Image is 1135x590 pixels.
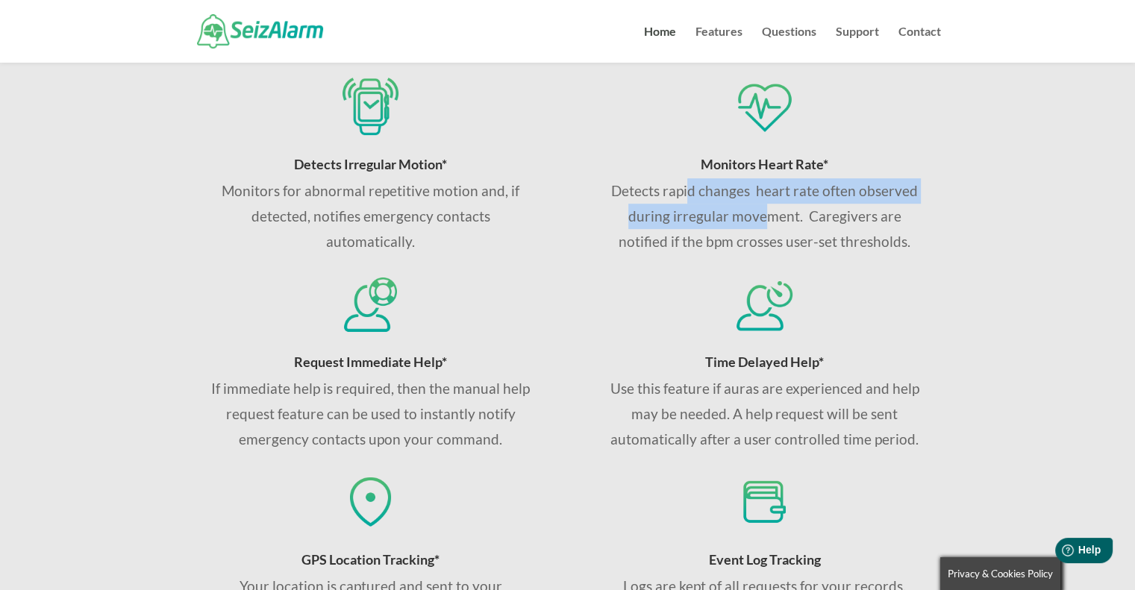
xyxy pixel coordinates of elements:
span: Time Delayed Help* [705,354,824,370]
p: Detects rapid changes heart rate often observed during irregular movement. Caregivers are notifie... [604,178,925,255]
p: Monitors for abnormal repetitive motion and, if detected, notifies emergency contacts automatically. [210,178,531,255]
a: Support [836,26,879,63]
img: Detects seizures via iPhone and Apple Watch sensors [343,78,398,135]
span: Detects Irregular Motion* [294,156,447,172]
a: Contact [898,26,941,63]
span: Event Log Tracking [709,551,821,568]
img: Monitors for seizures using heart rate [737,78,792,135]
img: SeizAlarm [197,14,323,48]
span: Request Immediate Help* [294,354,447,370]
iframe: Help widget launcher [1002,532,1119,574]
img: Track seizure events for your records and share with your doctor [737,473,792,530]
img: Request immediate help if you think you'll have a sizure [343,275,398,333]
span: Monitors Heart Rate* [701,156,828,172]
img: GPS coordinates sent to contacts if seizure is detected [343,473,398,530]
span: GPS Location Tracking* [301,551,440,568]
a: Home [644,26,676,63]
a: Questions [762,26,816,63]
a: Features [695,26,742,63]
img: Request help if you think you are going to have a seizure [737,275,792,333]
span: Privacy & Cookies Policy [948,568,1053,580]
p: Use this feature if auras are experienced and help may be needed. A help request will be sent aut... [604,376,925,453]
p: If immediate help is required, then the manual help request feature can be used to instantly noti... [210,376,531,453]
